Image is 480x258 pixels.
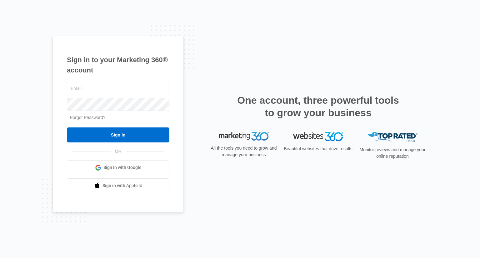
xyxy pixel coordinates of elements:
[367,132,417,142] img: Top Rated Local
[283,146,353,152] p: Beautiful websites that drive results
[111,148,126,155] span: OR
[235,94,401,119] h2: One account, three powerful tools to grow your business
[219,132,269,141] img: Marketing 360
[357,146,427,160] p: Monitor reviews and manage your online reputation
[67,127,169,142] input: Sign In
[293,132,343,141] img: Websites 360
[67,160,169,175] a: Sign in with Google
[67,178,169,193] a: Sign in with Apple Id
[103,164,142,171] span: Sign in with Google
[67,55,169,75] h1: Sign in to your Marketing 360® account
[209,145,279,158] p: All the tools you need to grow and manage your business
[70,115,106,120] a: Forgot Password?
[102,182,142,189] span: Sign in with Apple Id
[67,82,169,95] input: Email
